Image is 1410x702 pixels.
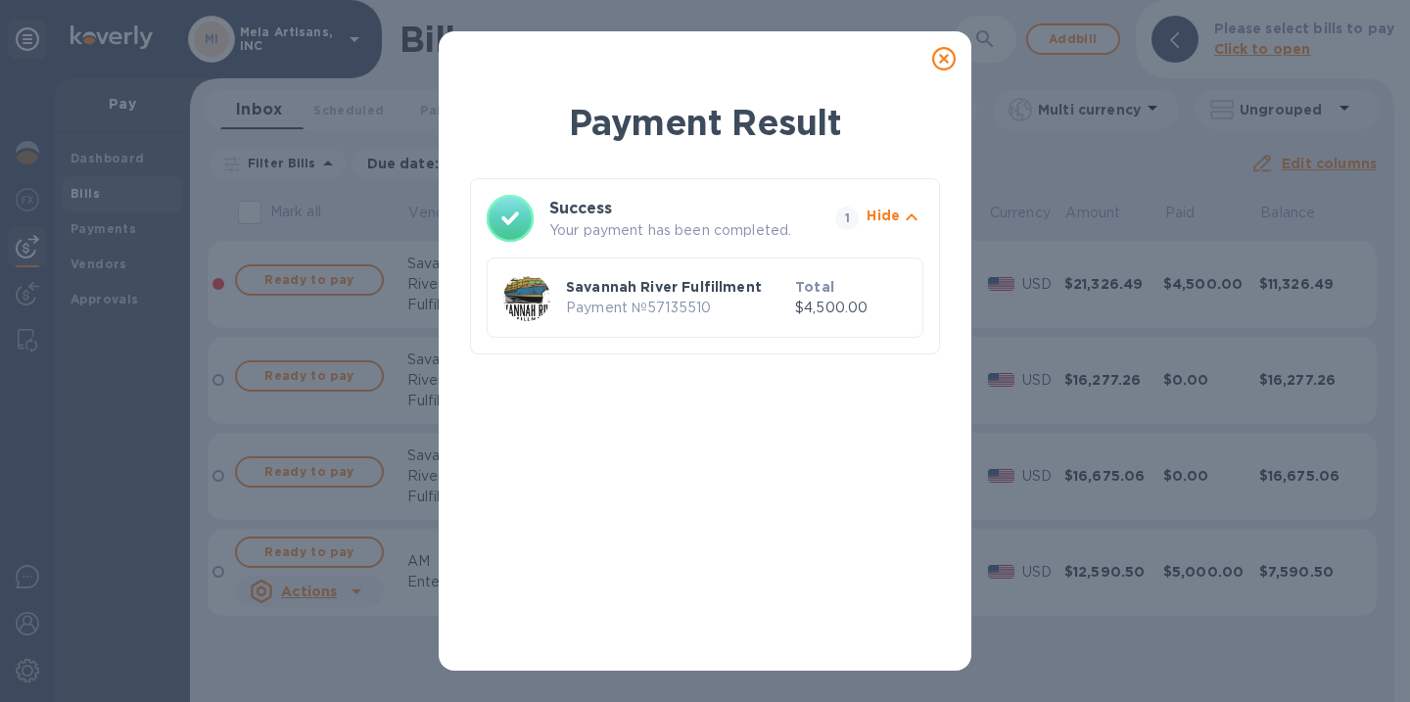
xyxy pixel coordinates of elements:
[795,279,834,295] b: Total
[835,207,859,230] span: 1
[795,298,907,318] p: $4,500.00
[566,298,787,318] p: Payment № 57135510
[566,277,787,297] p: Savannah River Fulfillment
[867,206,900,225] p: Hide
[549,220,827,241] p: Your payment has been completed.
[867,206,923,232] button: Hide
[470,98,940,147] h1: Payment Result
[549,197,800,220] h3: Success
